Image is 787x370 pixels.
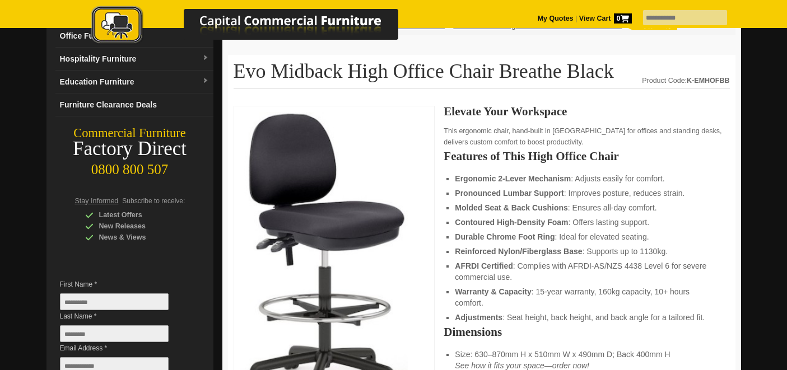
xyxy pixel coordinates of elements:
[444,106,729,117] h2: Elevate Your Workspace
[455,286,718,308] li: : 15-year warranty, 160kg capacity, 10+ hours comfort.
[455,217,718,228] li: : Offers lasting support.
[455,203,567,212] strong: Molded Seat & Back Cushions
[687,77,729,85] strong: K-EMHOFBB
[202,55,209,62] img: dropdown
[455,313,502,322] strong: Adjustments
[614,13,632,24] span: 0
[60,6,453,46] img: Capital Commercial Furniture Logo
[455,189,564,198] strong: Pronounced Lumbar Support
[55,25,213,48] a: Office Furnituredropdown
[55,48,213,71] a: Hospitality Furnituredropdown
[46,141,213,157] div: Factory Direct
[46,125,213,141] div: Commercial Furniture
[455,261,513,270] strong: AFRDI Certified
[455,174,571,183] strong: Ergonomic 2-Lever Mechanism
[579,15,632,22] strong: View Cart
[455,247,582,256] strong: Reinforced Nylon/Fiberglass Base
[46,156,213,177] div: 0800 800 507
[60,279,185,290] span: First Name *
[455,260,718,283] li: : Complies with AFRDI-AS/NZS 4438 Level 6 for severe commercial use.
[202,78,209,85] img: dropdown
[60,325,169,342] input: Last Name *
[60,343,185,354] span: Email Address *
[234,60,730,89] h1: Evo Midback High Office Chair Breathe Black
[55,93,213,116] a: Furniture Clearance Deals
[642,75,729,86] div: Product Code:
[538,15,574,22] a: My Quotes
[455,246,718,257] li: : Supports up to 1130kg.
[455,287,531,296] strong: Warranty & Capacity
[455,231,718,242] li: : Ideal for elevated seating.
[455,188,718,199] li: : Improves posture, reduces strain.
[122,197,185,205] span: Subscribe to receive:
[60,311,185,322] span: Last Name *
[75,197,119,205] span: Stay Informed
[455,361,589,370] em: See how it fits your space—order now!
[60,293,169,310] input: First Name *
[444,125,729,148] p: This ergonomic chair, hand-built in [GEOGRAPHIC_DATA] for offices and standing desks, delivers cu...
[55,71,213,93] a: Education Furnituredropdown
[577,15,631,22] a: View Cart0
[444,326,729,338] h2: Dimensions
[444,151,729,162] h2: Features of This High Office Chair
[455,202,718,213] li: : Ensures all-day comfort.
[455,218,568,227] strong: Contoured High-Density Foam
[455,173,718,184] li: : Adjusts easily for comfort.
[85,232,192,243] div: News & Views
[60,6,453,50] a: Capital Commercial Furniture Logo
[85,221,192,232] div: New Releases
[455,232,555,241] strong: Durable Chrome Foot Ring
[85,209,192,221] div: Latest Offers
[455,312,718,323] li: : Seat height, back height, and back angle for a tailored fit.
